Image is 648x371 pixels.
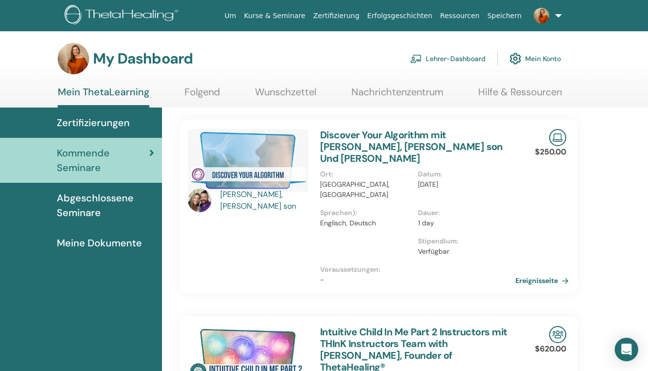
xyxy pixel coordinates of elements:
[320,218,412,228] p: Englisch, Deutsch
[533,8,549,23] img: default.jpg
[320,179,412,200] p: [GEOGRAPHIC_DATA], [GEOGRAPHIC_DATA]
[320,169,412,179] p: Ort :
[410,48,486,69] a: Lehrer-Dashboard
[436,7,483,25] a: Ressourcen
[478,86,562,105] a: Hilfe & Ressourcen
[363,7,436,25] a: Erfolgsgeschichten
[58,43,89,74] img: default.jpg
[185,86,220,105] a: Folgend
[65,5,182,27] img: logo.png
[57,146,149,175] span: Kommende Seminare
[509,50,521,67] img: cog.svg
[93,50,193,67] h3: My Dashboard
[220,189,311,212] a: [PERSON_NAME], [PERSON_NAME] son
[320,275,515,285] p: -
[484,7,526,25] a: Speichern
[320,208,412,218] p: Sprachen) :
[320,129,503,165] a: Discover Your Algorithm mit [PERSON_NAME], [PERSON_NAME] son Und [PERSON_NAME]
[515,273,573,288] a: Ereignisseite
[351,86,443,105] a: Nachrichtenzentrum
[418,169,510,179] p: Datum :
[535,343,566,355] p: $620.00
[418,179,510,190] p: [DATE]
[615,338,638,361] div: Open Intercom Messenger
[57,236,142,250] span: Meine Dokumente
[418,218,510,228] p: 1 day
[410,54,422,63] img: chalkboard-teacher.svg
[57,191,154,220] span: Abgeschlossene Seminare
[240,7,309,25] a: Kurse & Seminare
[320,264,515,275] p: Voraussetzungen :
[418,208,510,218] p: Dauer :
[188,189,211,212] img: default.jpg
[509,48,561,69] a: Mein Konto
[57,115,130,130] span: Zertifizierungen
[188,129,308,192] img: Discover Your Algorithm
[309,7,363,25] a: Zertifizierung
[418,246,510,257] p: Verfügbar
[535,146,566,158] p: $250.00
[221,7,240,25] a: Um
[58,86,149,108] a: Mein ThetaLearning
[418,236,510,246] p: Stipendium :
[549,129,566,146] img: Live Online Seminar
[255,86,316,105] a: Wunschzettel
[549,326,566,343] img: In-Person Seminar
